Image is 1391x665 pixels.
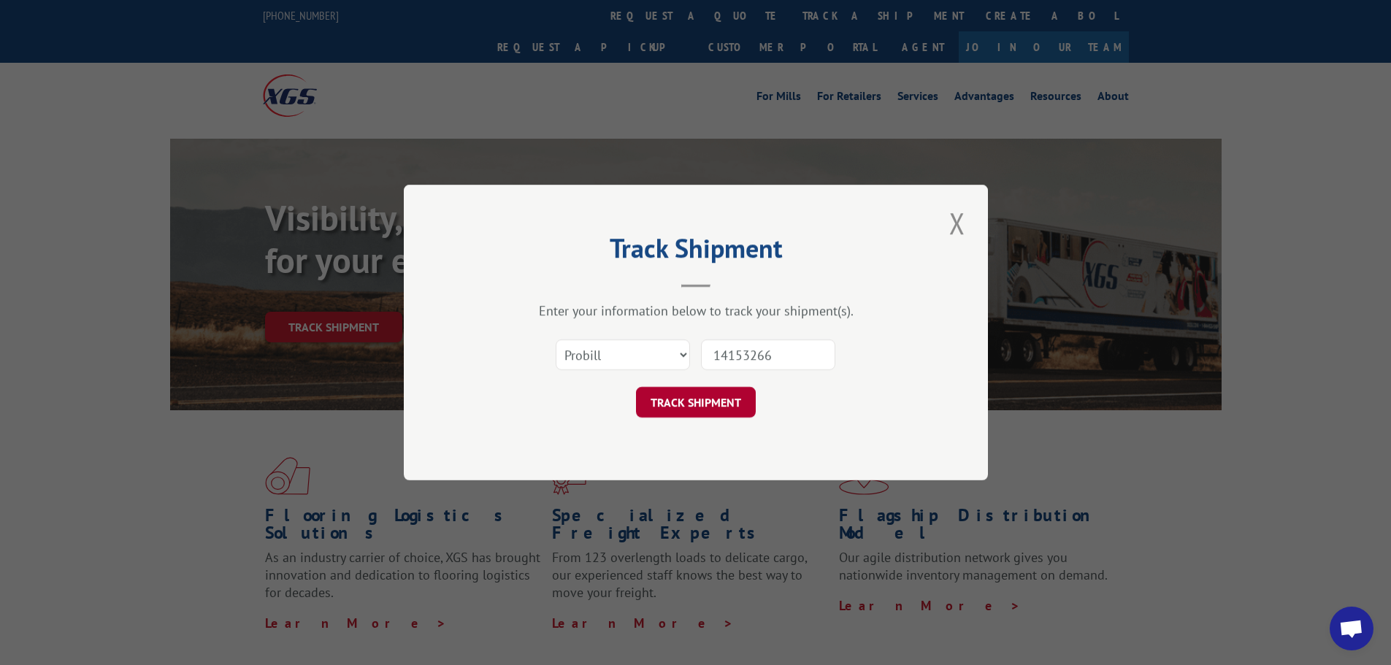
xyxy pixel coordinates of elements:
div: Enter your information below to track your shipment(s). [477,302,915,319]
input: Number(s) [701,339,835,370]
a: Open chat [1330,607,1373,650]
h2: Track Shipment [477,238,915,266]
button: TRACK SHIPMENT [636,387,756,418]
button: Close modal [945,203,970,243]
